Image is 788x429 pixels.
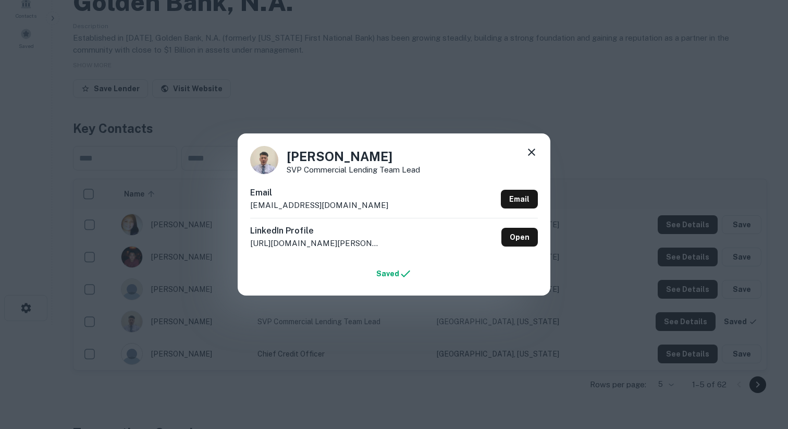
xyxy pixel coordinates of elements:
a: Open [501,228,538,247]
a: Email [501,190,538,209]
p: SVP Commercial Lending Team Lead [287,166,420,174]
img: 1709651536012 [250,146,278,174]
iframe: Chat Widget [736,346,788,396]
h4: [PERSON_NAME] [287,147,420,166]
h6: Email [250,187,388,199]
p: [EMAIL_ADDRESS][DOMAIN_NAME] [250,199,388,212]
h6: LinkedIn Profile [250,225,380,237]
p: [URL][DOMAIN_NAME][PERSON_NAME] [250,237,380,250]
a: Saved [250,264,538,283]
